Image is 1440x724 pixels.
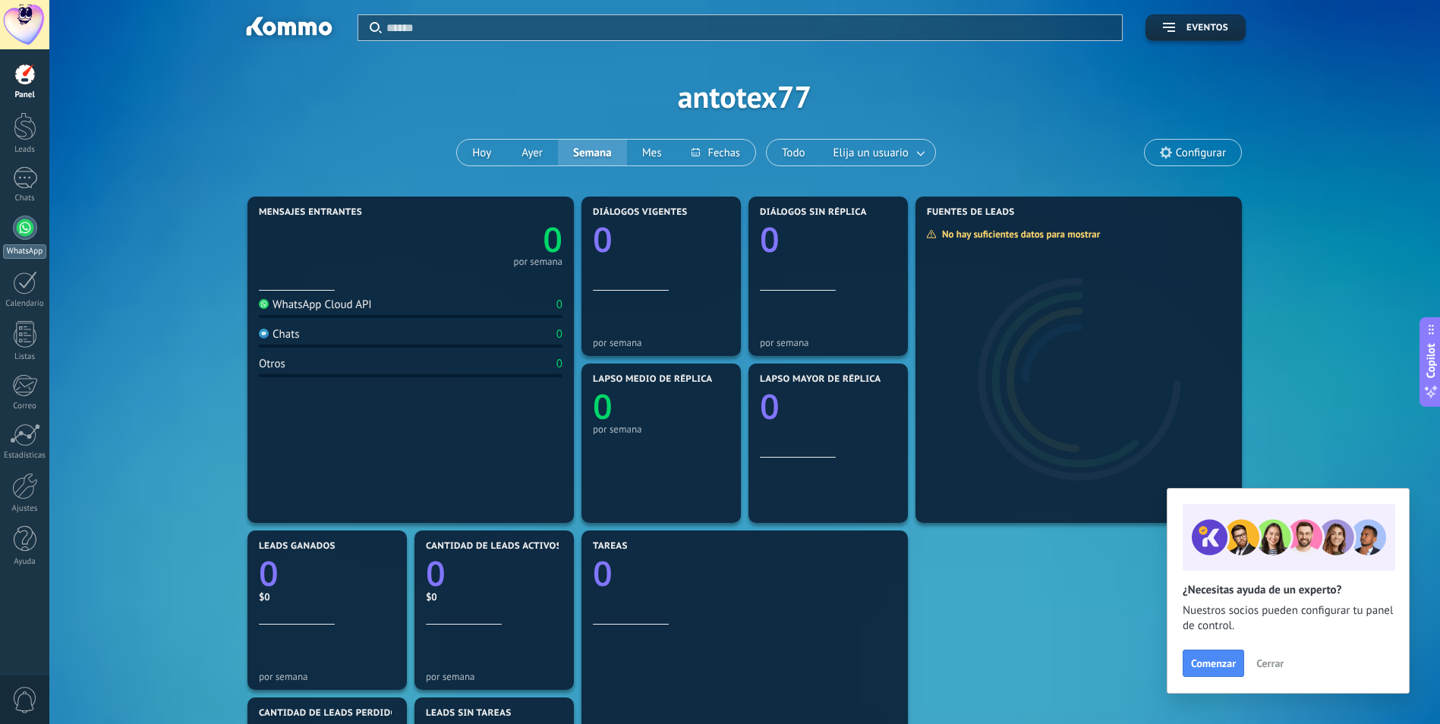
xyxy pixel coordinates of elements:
span: Copilot [1423,344,1438,379]
text: 0 [760,216,780,263]
text: 0 [543,216,562,263]
span: Configurar [1176,146,1226,159]
div: Correo [3,401,47,411]
span: Eventos [1186,23,1228,33]
text: 0 [426,550,446,597]
button: Todo [767,140,821,165]
div: por semana [513,258,562,266]
button: Fechas [676,140,755,165]
a: 0 [259,550,395,597]
span: Cantidad de leads activos [426,541,562,552]
div: WhatsApp [3,244,46,259]
div: por semana [760,337,896,348]
span: Diálogos vigentes [593,207,688,218]
h2: ¿Necesitas ayuda de un experto? [1183,583,1394,597]
div: Ajustes [3,504,47,514]
span: Mensajes entrantes [259,207,362,218]
span: Leads ganados [259,541,336,552]
button: Hoy [457,140,506,165]
button: Mes [627,140,677,165]
text: 0 [259,550,279,597]
text: 0 [593,216,613,263]
span: Leads sin tareas [426,708,511,719]
text: 0 [593,550,613,597]
text: 0 [760,383,780,430]
div: $0 [259,590,395,603]
a: 0 [411,216,562,263]
img: WhatsApp Cloud API [259,299,269,309]
button: Ayer [506,140,558,165]
span: Elija un usuario [830,143,912,163]
span: Fuentes de leads [927,207,1015,218]
span: Lapso mayor de réplica [760,374,881,385]
div: Calendario [3,299,47,309]
span: Cantidad de leads perdidos [259,708,403,719]
button: Eventos [1145,14,1246,41]
button: Cerrar [1249,652,1290,675]
div: por semana [259,671,395,682]
button: Semana [558,140,627,165]
img: Chats [259,329,269,338]
span: Nuestros socios pueden configurar tu panel de control. [1183,603,1394,634]
span: Tareas [593,541,628,552]
button: Comenzar [1183,650,1244,677]
div: WhatsApp Cloud API [259,297,372,312]
div: 0 [556,357,562,371]
span: Lapso medio de réplica [593,374,713,385]
div: 0 [556,327,562,342]
div: No hay suficientes datos para mostrar [926,228,1111,241]
span: Diálogos sin réplica [760,207,867,218]
a: 0 [593,550,896,597]
span: Comenzar [1191,658,1236,669]
span: Cerrar [1256,658,1284,669]
div: Listas [3,352,47,362]
text: 0 [593,383,613,430]
div: Chats [3,194,47,203]
div: Chats [259,327,300,342]
button: Elija un usuario [821,140,935,165]
div: por semana [593,423,729,435]
a: 0 [426,550,562,597]
div: $0 [426,590,562,603]
div: Leads [3,145,47,155]
div: Ayuda [3,557,47,567]
div: por semana [426,671,562,682]
div: Otros [259,357,285,371]
div: por semana [593,337,729,348]
div: Estadísticas [3,451,47,461]
div: 0 [556,297,562,312]
div: Panel [3,90,47,100]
